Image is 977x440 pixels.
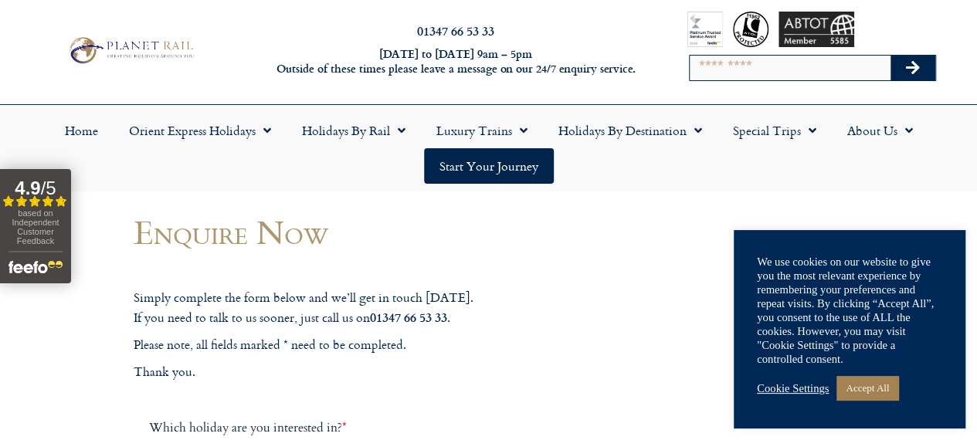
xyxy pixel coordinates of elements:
a: Holidays by Destination [543,113,717,148]
a: About Us [832,113,928,148]
p: Simply complete the form below and we’ll get in touch [DATE]. If you need to talk to us sooner, j... [134,288,597,328]
a: Special Trips [717,113,832,148]
a: Cookie Settings [757,381,829,395]
a: Luxury Trains [421,113,543,148]
p: Please note, all fields marked * need to be completed. [134,335,597,355]
nav: Menu [8,113,969,184]
div: We use cookies on our website to give you the most relevant experience by remembering your prefer... [757,255,942,366]
span: Your last name [216,345,295,362]
h6: [DATE] to [DATE] 9am – 5pm Outside of these times please leave a message on our 24/7 enquiry serv... [264,47,647,76]
a: Holidays by Rail [287,113,421,148]
a: Start your Journey [424,148,554,184]
a: Home [49,113,114,148]
a: Accept All [836,376,898,400]
img: Planet Rail Train Holidays Logo [64,34,197,66]
p: Thank you. [134,362,597,382]
a: Orient Express Holidays [114,113,287,148]
a: 01347 66 53 33 [417,22,494,39]
button: Search [890,56,935,80]
strong: 01347 66 53 33 [370,308,447,326]
h1: Enquire Now [134,214,597,250]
